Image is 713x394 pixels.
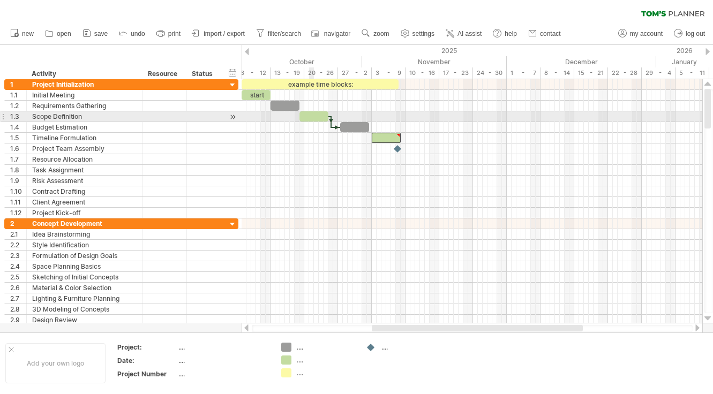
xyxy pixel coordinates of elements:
div: 15 - 21 [574,67,608,79]
div: 17 - 23 [439,67,473,79]
span: zoom [373,30,389,37]
div: Scope Definition [32,111,137,122]
div: Risk Assessment [32,176,137,186]
span: open [57,30,71,37]
div: Material & Color Selection [32,283,137,293]
div: 1.1 [10,90,26,100]
div: 5 - 11 [676,67,709,79]
div: 1.2 [10,101,26,111]
div: Lighting & Furniture Planning [32,293,137,304]
a: settings [398,27,438,41]
div: .... [297,343,355,352]
div: .... [178,356,268,365]
div: 29 - 4 [642,67,676,79]
span: my account [630,30,663,37]
div: .... [297,368,355,377]
div: Resource [148,69,181,79]
a: help [490,27,520,41]
a: print [154,27,184,41]
div: Design Review [32,315,137,325]
span: print [168,30,181,37]
div: 1.3 [10,111,26,122]
div: 2.4 [10,261,26,271]
a: contact [526,27,564,41]
div: Budget Estimation [32,122,137,132]
div: start [242,90,271,100]
div: Date: [117,356,176,365]
div: 3D Modeling of Concepts [32,304,137,314]
div: Status [192,69,215,79]
div: 2.7 [10,293,26,304]
span: save [94,30,108,37]
div: Project Kick-off [32,208,137,218]
div: Space Planning Basics [32,261,137,271]
div: Idea Brainstorming [32,229,137,239]
a: save [80,27,111,41]
span: navigator [324,30,350,37]
span: log out [686,30,705,37]
div: 24 - 30 [473,67,507,79]
div: Client Agreement [32,197,137,207]
a: log out [671,27,708,41]
div: December 2025 [507,56,656,67]
div: Concept Development [32,218,137,229]
div: 1 - 7 [507,67,541,79]
div: 1 [10,79,26,89]
div: 2.6 [10,283,26,293]
div: Project Team Assembly [32,143,137,154]
div: Task Assignment [32,165,137,175]
div: 1.7 [10,154,26,164]
div: 10 - 16 [406,67,439,79]
div: Initial Meeting [32,90,137,100]
a: import / export [189,27,248,41]
a: my account [616,27,666,41]
div: .... [178,343,268,352]
div: Sketching of Initial Concepts [32,272,137,282]
div: 2 [10,218,26,229]
div: 1.11 [10,197,26,207]
div: 1.8 [10,165,26,175]
a: open [42,27,74,41]
div: 27 - 2 [338,67,372,79]
div: 13 - 19 [271,67,304,79]
div: Project Number [117,369,176,378]
div: October 2025 [213,56,362,67]
div: 2.5 [10,272,26,282]
div: 8 - 14 [541,67,574,79]
span: settings [412,30,434,37]
div: 6 - 12 [237,67,271,79]
a: AI assist [443,27,485,41]
div: 1.9 [10,176,26,186]
a: undo [116,27,148,41]
a: new [7,27,37,41]
span: import / export [204,30,245,37]
div: 2.8 [10,304,26,314]
span: help [505,30,517,37]
span: new [22,30,34,37]
div: 1.10 [10,186,26,196]
a: zoom [359,27,392,41]
div: 1.6 [10,143,26,154]
div: 1.12 [10,208,26,218]
div: example time blocks: [242,79,399,89]
span: AI assist [457,30,482,37]
div: Activity [32,69,137,79]
span: undo [131,30,145,37]
span: filter/search [268,30,301,37]
div: Formulation of Design Goals [32,251,137,261]
div: 2.2 [10,240,26,250]
div: 22 - 28 [608,67,642,79]
div: .... [381,343,440,352]
span: contact [540,30,561,37]
div: November 2025 [362,56,507,67]
div: Resource Allocation [32,154,137,164]
div: 2.9 [10,315,26,325]
div: Timeline Formulation [32,133,137,143]
div: .... [178,369,268,378]
div: 20 - 26 [304,67,338,79]
div: 1.4 [10,122,26,132]
a: filter/search [253,27,304,41]
div: 3 - 9 [372,67,406,79]
div: Project: [117,343,176,352]
div: Add your own logo [5,343,106,383]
